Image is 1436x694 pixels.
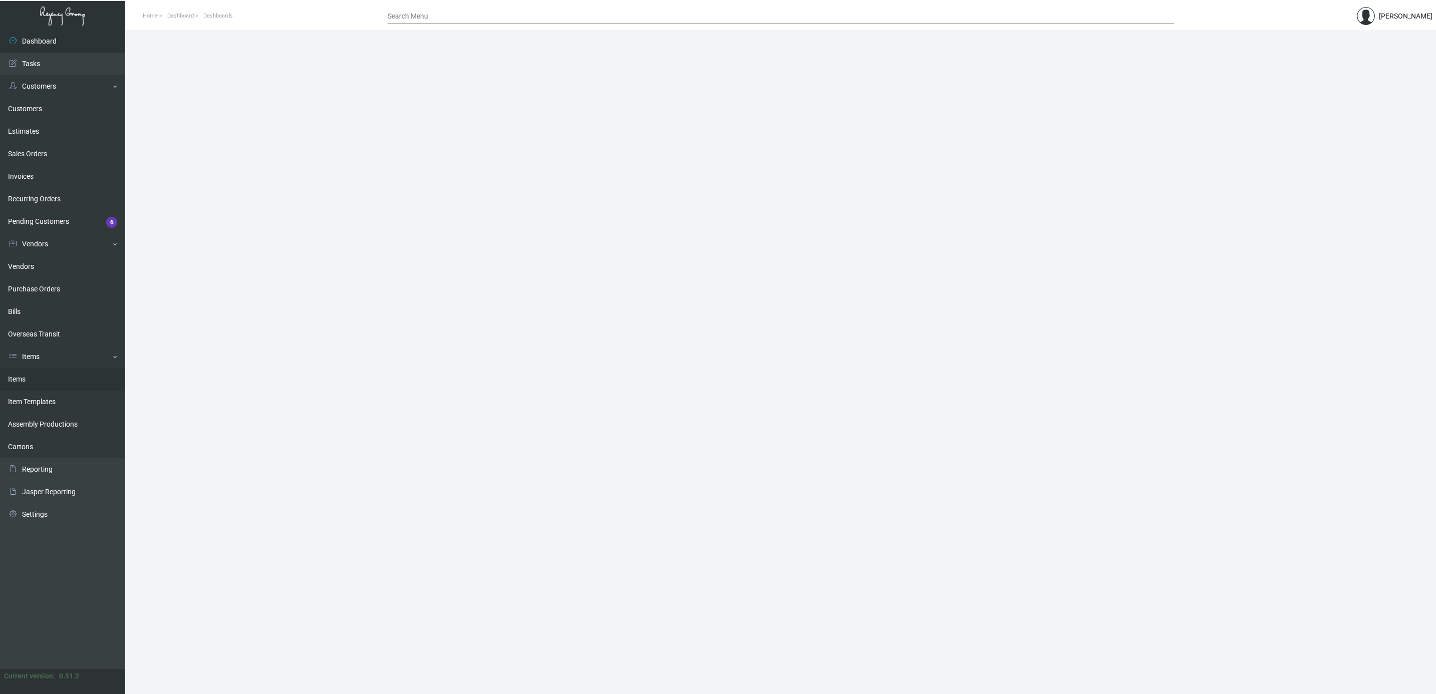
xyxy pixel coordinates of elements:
div: 0.51.2 [59,671,79,681]
div: Current version: [4,671,55,681]
img: admin@bootstrapmaster.com [1357,7,1375,25]
span: Dashboard [167,13,194,19]
span: Home [143,13,158,19]
span: Dashboards [203,13,233,19]
div: [PERSON_NAME] [1379,11,1432,22]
